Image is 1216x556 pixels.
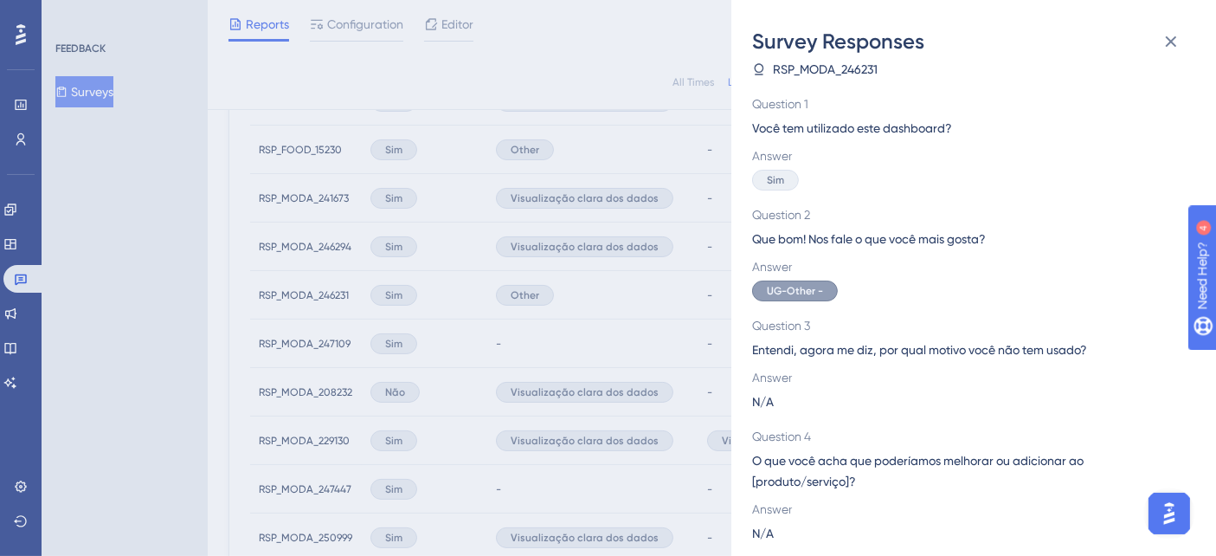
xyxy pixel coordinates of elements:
span: Answer [752,367,1181,388]
span: Question 3 [752,315,1181,336]
span: Você tem utilizado este dashboard? [752,118,1181,139]
span: Question 1 [752,94,1181,114]
span: Answer [752,499,1181,520]
span: Answer [752,145,1181,166]
span: UG-Other - [767,284,823,298]
iframe: UserGuiding AI Assistant Launcher [1143,488,1195,540]
div: 4 [120,9,125,23]
span: O que você acha que poderíamos melhorar ou adicionar ao [produto/serviço]? [752,450,1181,492]
div: Survey Responses [752,28,1195,55]
span: Question 2 [752,204,1181,225]
span: N/A [752,523,774,544]
span: Question 4 [752,426,1181,447]
span: Entendi, agora me diz, por qual motivo você não tem usado? [752,339,1181,360]
span: Que bom! Nos fale o que você mais gosta? [752,229,1181,249]
span: Answer [752,256,1181,277]
span: N/A [752,391,774,412]
span: RSP_MODA_246231 [773,59,878,80]
span: Sim [767,173,784,187]
span: Need Help? [41,4,108,25]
